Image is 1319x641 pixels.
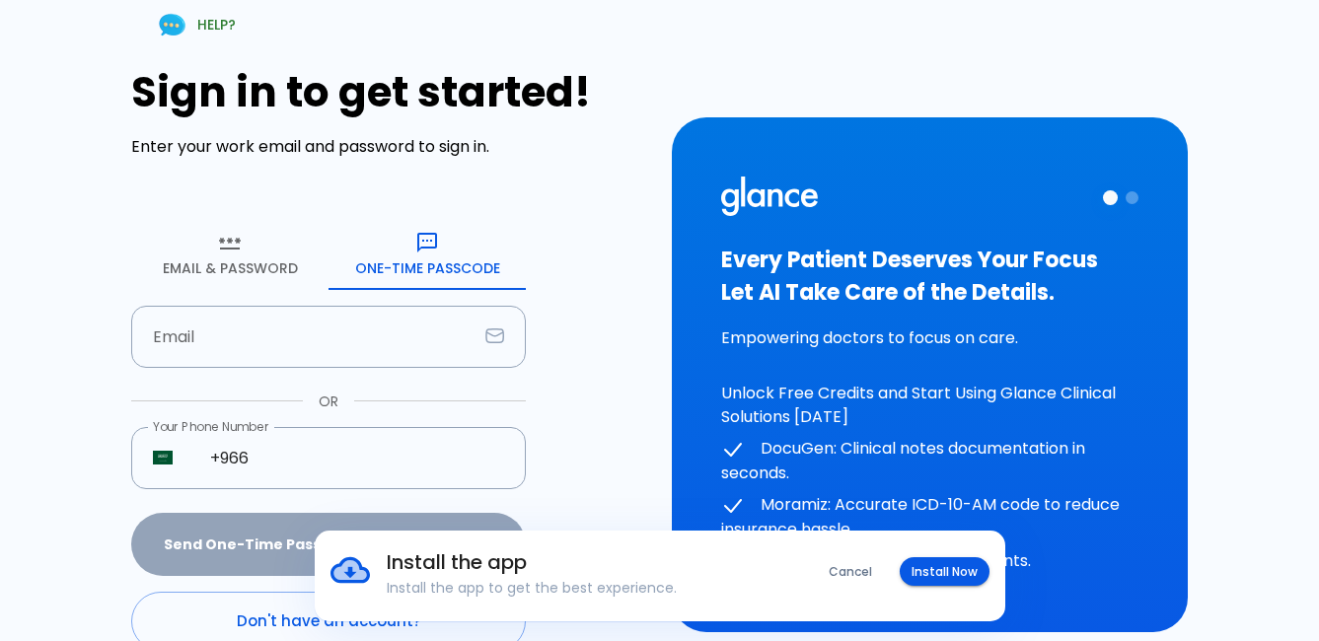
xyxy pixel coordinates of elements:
[900,557,989,586] button: Install Now
[721,244,1138,309] h3: Every Patient Deserves Your Focus Let AI Take Care of the Details.
[387,546,765,578] h6: Install the app
[131,306,477,368] input: dr.ahmed@clinic.com
[817,557,884,586] button: Cancel
[131,68,647,116] h1: Sign in to get started!
[155,8,189,42] img: Chat Support
[145,440,181,475] button: Select country
[329,219,526,290] button: One-Time Passcode
[721,437,1138,485] p: DocuGen: Clinical notes documentation in seconds.
[721,326,1138,350] p: Empowering doctors to focus on care.
[153,451,173,464] img: unknown
[131,135,647,159] p: Enter your work email and password to sign in.
[721,493,1138,541] p: Moramiz: Accurate ICD-10-AM code to reduce insurance hassle.
[131,219,329,290] button: Email & Password
[721,382,1138,429] p: Unlock Free Credits and Start Using Glance Clinical Solutions [DATE]
[387,578,765,598] p: Install the app to get the best experience.
[319,392,338,411] p: OR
